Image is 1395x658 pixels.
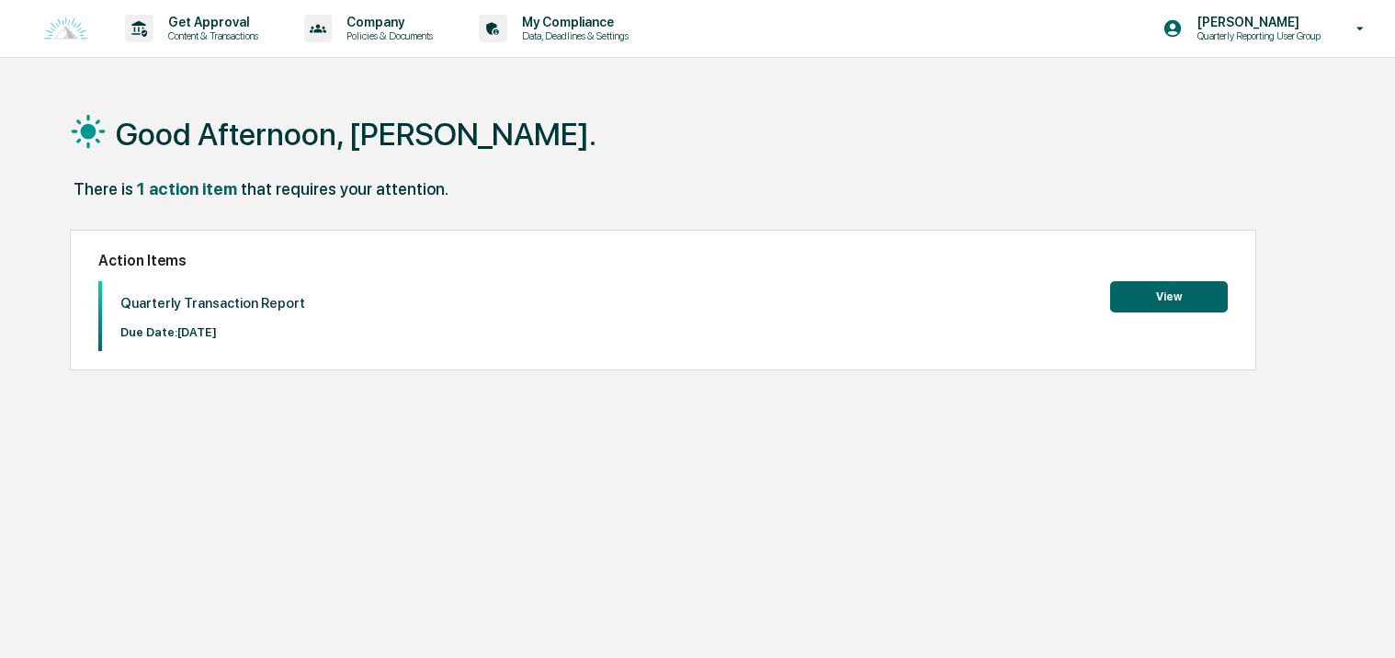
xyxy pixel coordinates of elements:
h1: Good Afternoon, [PERSON_NAME]. [116,116,596,153]
p: [PERSON_NAME] [1183,15,1330,29]
p: Data, Deadlines & Settings [507,29,638,42]
p: Content & Transactions [153,29,267,42]
img: logo [44,17,88,41]
p: Due Date: [DATE] [120,325,305,339]
p: Quarterly Reporting User Group [1183,29,1330,42]
h2: Action Items [98,252,1229,269]
div: 1 action item [137,179,237,199]
p: Quarterly Transaction Report [120,295,305,312]
a: View [1110,287,1228,304]
div: that requires your attention. [241,179,448,199]
div: There is [74,179,133,199]
button: View [1110,281,1228,312]
p: Company [332,15,442,29]
p: Policies & Documents [332,29,442,42]
p: Get Approval [153,15,267,29]
p: My Compliance [507,15,638,29]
